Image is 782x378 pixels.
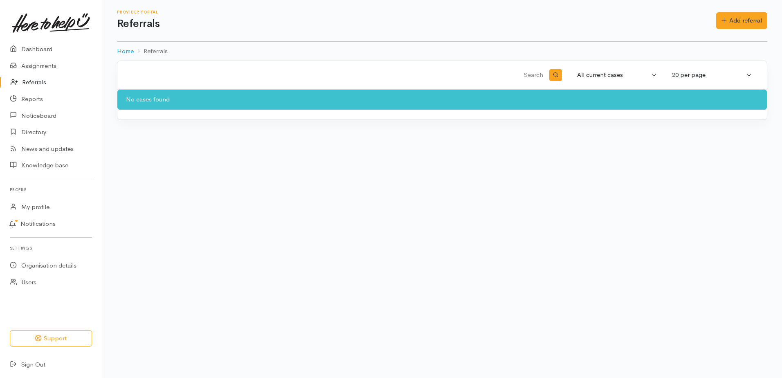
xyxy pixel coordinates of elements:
h1: Referrals [117,18,716,30]
h6: Settings [10,243,92,254]
a: Home [117,47,134,56]
a: Add referral [716,12,767,29]
div: 20 per page [672,70,745,80]
li: Referrals [134,47,168,56]
nav: breadcrumb [117,42,767,61]
div: All current cases [577,70,650,80]
h6: Profile [10,184,92,195]
h6: Provider Portal [117,10,716,14]
button: 20 per page [667,67,757,83]
button: All current cases [572,67,662,83]
button: Support [10,330,92,347]
input: Search [127,65,545,85]
div: No cases found [117,90,767,110]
